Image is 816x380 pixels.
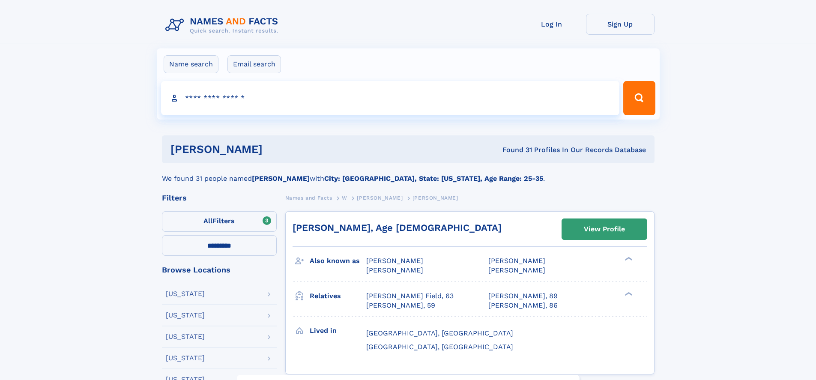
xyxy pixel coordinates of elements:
[562,219,647,239] a: View Profile
[161,81,620,115] input: search input
[164,55,218,73] label: Name search
[162,163,655,184] div: We found 31 people named with .
[162,194,277,202] div: Filters
[366,329,513,337] span: [GEOGRAPHIC_DATA], [GEOGRAPHIC_DATA]
[623,81,655,115] button: Search Button
[488,301,558,310] a: [PERSON_NAME], 86
[517,14,586,35] a: Log In
[310,254,366,268] h3: Also known as
[293,222,502,233] a: [PERSON_NAME], Age [DEMOGRAPHIC_DATA]
[357,192,403,203] a: [PERSON_NAME]
[162,14,285,37] img: Logo Names and Facts
[252,174,310,183] b: [PERSON_NAME]
[310,323,366,338] h3: Lived in
[166,333,205,340] div: [US_STATE]
[203,217,212,225] span: All
[170,144,383,155] h1: [PERSON_NAME]
[285,192,332,203] a: Names and Facts
[584,219,625,239] div: View Profile
[623,291,633,296] div: ❯
[324,174,543,183] b: City: [GEOGRAPHIC_DATA], State: [US_STATE], Age Range: 25-35
[488,266,545,274] span: [PERSON_NAME]
[623,256,633,262] div: ❯
[162,266,277,274] div: Browse Locations
[166,312,205,319] div: [US_STATE]
[357,195,403,201] span: [PERSON_NAME]
[162,211,277,232] label: Filters
[342,195,347,201] span: W
[412,195,458,201] span: [PERSON_NAME]
[366,257,423,265] span: [PERSON_NAME]
[383,145,646,155] div: Found 31 Profiles In Our Records Database
[488,291,558,301] a: [PERSON_NAME], 89
[342,192,347,203] a: W
[366,266,423,274] span: [PERSON_NAME]
[488,257,545,265] span: [PERSON_NAME]
[166,290,205,297] div: [US_STATE]
[310,289,366,303] h3: Relatives
[366,343,513,351] span: [GEOGRAPHIC_DATA], [GEOGRAPHIC_DATA]
[586,14,655,35] a: Sign Up
[227,55,281,73] label: Email search
[166,355,205,362] div: [US_STATE]
[366,301,435,310] a: [PERSON_NAME], 59
[366,291,454,301] a: [PERSON_NAME] Field, 63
